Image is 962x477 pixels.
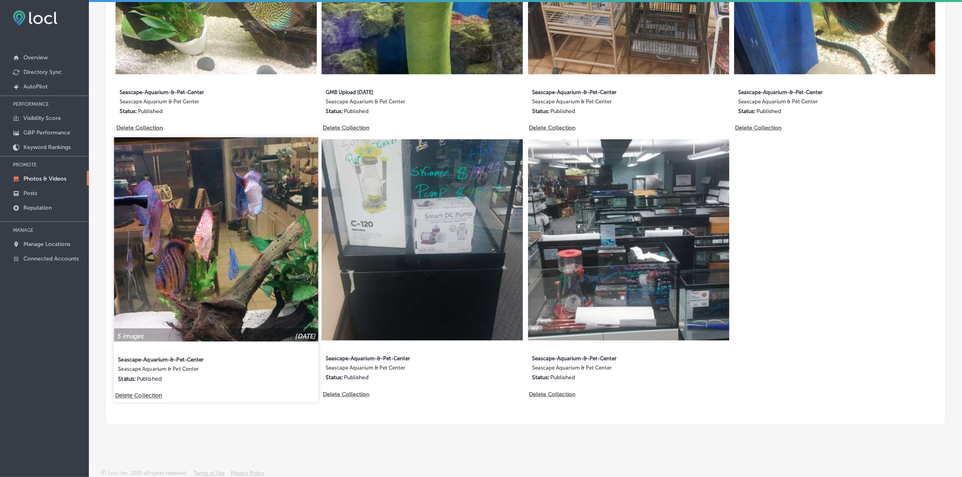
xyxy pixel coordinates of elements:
[529,391,575,398] p: Delete Collection
[532,99,676,108] label: Seascape Aquarium & Pet Center
[756,108,781,115] p: Published
[118,366,264,375] label: Seascape Aquarium & Pet Center
[532,365,676,374] label: Seascape Aquarium & Pet Center
[23,144,71,151] p: Keyword Rankings
[23,115,61,122] p: Visibility Score
[323,391,368,398] p: Delete Collection
[23,204,52,211] p: Reputation
[115,393,161,399] p: Delete Collection
[23,190,37,197] p: Posts
[120,108,137,115] p: Status:
[118,376,136,382] p: Status:
[114,137,318,341] img: Collection thumbnail
[117,332,143,340] p: 5 images
[23,54,48,61] p: Overview
[118,352,264,366] label: Seascape-Aquarium-&-Pet-Center
[23,69,62,76] p: Directory Sync
[108,470,187,476] p: Locl, Inc. 2025 all rights reserved.
[326,351,470,365] label: Seascape-Aquarium-&-Pet-Center
[120,84,264,99] label: Seascape-Aquarium-&-Pet-Center
[532,108,549,115] p: Status:
[137,376,162,382] p: Published
[528,139,729,340] img: Collection thumbnail
[550,374,575,381] p: Published
[529,124,575,131] p: Delete Collection
[344,108,368,115] p: Published
[738,84,882,99] label: Seascape-Aquarium-&-Pet-Center
[23,129,70,136] p: GBP Performance
[326,99,470,108] label: Seascape Aquarium & Pet Center
[23,241,70,248] p: Manage Locations
[13,11,57,25] img: fda3e92497d09a02dc62c9cd864e3231.png
[323,124,368,131] p: Delete Collection
[532,84,676,99] label: Seascape-Aquarium-&-Pet-Center
[23,83,48,90] p: AutoPilot
[532,351,676,365] label: Seascape-Aquarium-&-Pet-Center
[550,108,575,115] p: Published
[326,365,470,374] label: Seascape Aquarium & Pet Center
[738,108,756,115] p: Status:
[326,84,470,99] label: GMB Upload [DATE]
[23,255,79,262] p: Connected Accounts
[735,124,781,131] p: Delete Collection
[138,108,162,115] p: Published
[116,124,162,131] p: Delete Collection
[322,139,523,340] img: Collection thumbnail
[326,108,343,115] p: Status:
[120,99,264,108] label: Seascape Aquarium & Pet Center
[326,374,343,381] p: Status:
[295,332,316,340] p: [DATE]
[23,175,66,182] p: Photos & Videos
[344,374,368,381] p: Published
[532,374,549,381] p: Status:
[738,99,882,108] label: Seascape Aquarium & Pet Center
